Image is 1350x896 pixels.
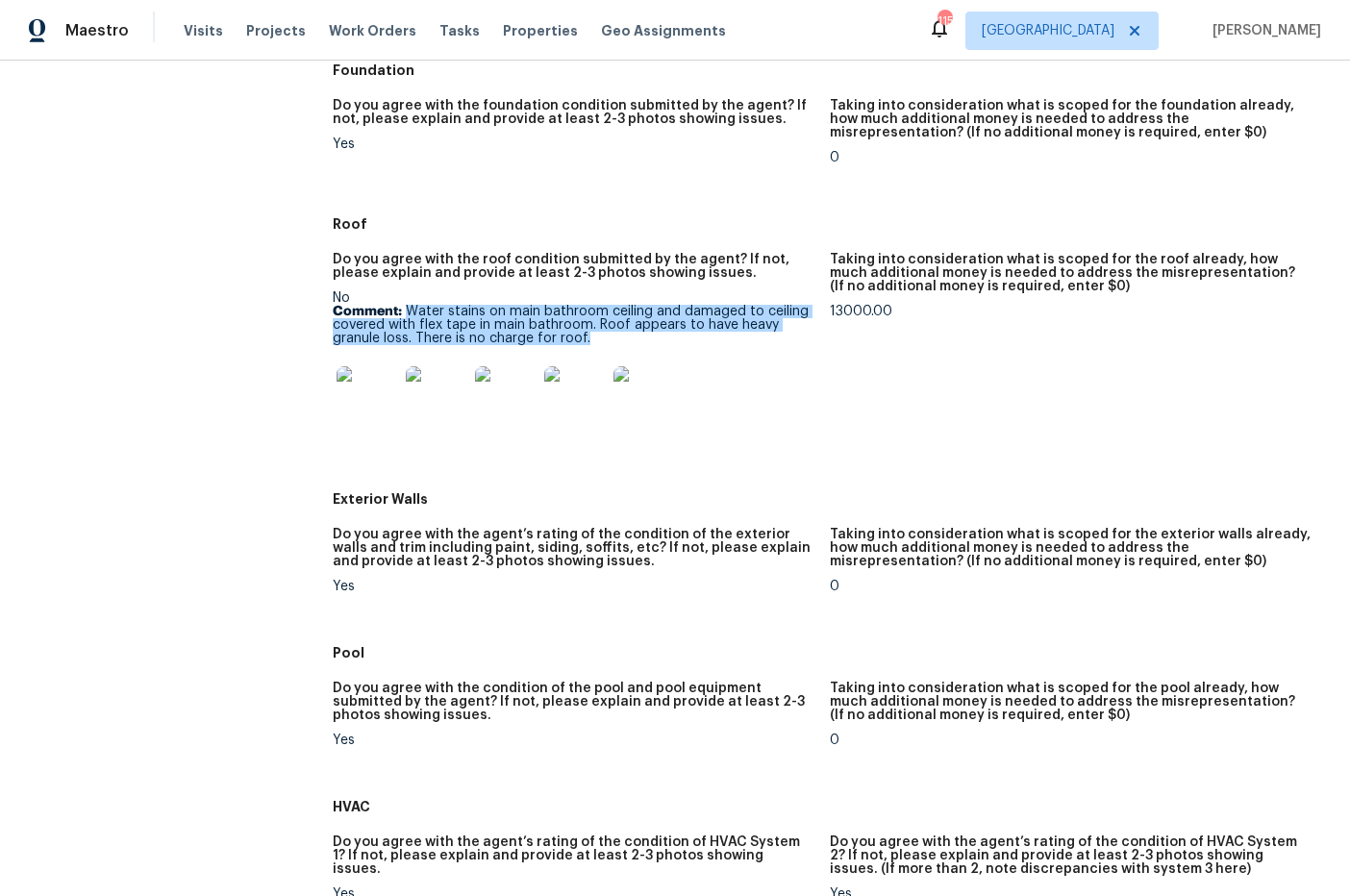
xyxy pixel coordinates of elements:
div: Yes [333,580,814,593]
h5: HVAC [333,797,1327,816]
div: 115 [937,12,951,31]
h5: Taking into consideration what is scoped for the pool already, how much additional money is neede... [830,682,1312,722]
span: Work Orders [329,21,416,40]
span: Maestro [65,21,129,40]
div: 13000.00 [830,305,1312,318]
h5: Pool [333,643,1327,662]
h5: Taking into consideration what is scoped for the foundation already, how much additional money is... [830,99,1312,139]
h5: Do you agree with the agent’s rating of the condition of the exterior walls and trim including pa... [333,528,814,568]
div: No [333,291,814,439]
h5: Do you agree with the agent’s rating of the condition of HVAC System 1? If not, please explain an... [333,835,814,876]
div: 0 [830,580,1312,593]
div: Yes [333,137,814,151]
h5: Do you agree with the foundation condition submitted by the agent? If not, please explain and pro... [333,99,814,126]
span: Tasks [439,24,480,37]
h5: Do you agree with the roof condition submitted by the agent? If not, please explain and provide a... [333,253,814,280]
span: Properties [503,21,578,40]
span: Projects [246,21,306,40]
h5: Taking into consideration what is scoped for the roof already, how much additional money is neede... [830,253,1312,293]
h5: Exterior Walls [333,489,1327,509]
span: [PERSON_NAME] [1205,21,1321,40]
div: Yes [333,734,814,747]
div: 0 [830,151,1312,164]
span: [GEOGRAPHIC_DATA] [982,21,1114,40]
b: Comment: [333,305,402,318]
h5: Roof [333,214,1327,234]
h5: Foundation [333,61,1327,80]
p: Water stains on main bathroom ceiling and damaged to ceiling covered with flex tape in main bathr... [333,305,814,345]
h5: Do you agree with the condition of the pool and pool equipment submitted by the agent? If not, pl... [333,682,814,722]
h5: Taking into consideration what is scoped for the exterior walls already, how much additional mone... [830,528,1312,568]
h5: Do you agree with the agent’s rating of the condition of HVAC System 2? If not, please explain an... [830,835,1312,876]
div: 0 [830,734,1312,747]
span: Visits [184,21,223,40]
span: Geo Assignments [601,21,726,40]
